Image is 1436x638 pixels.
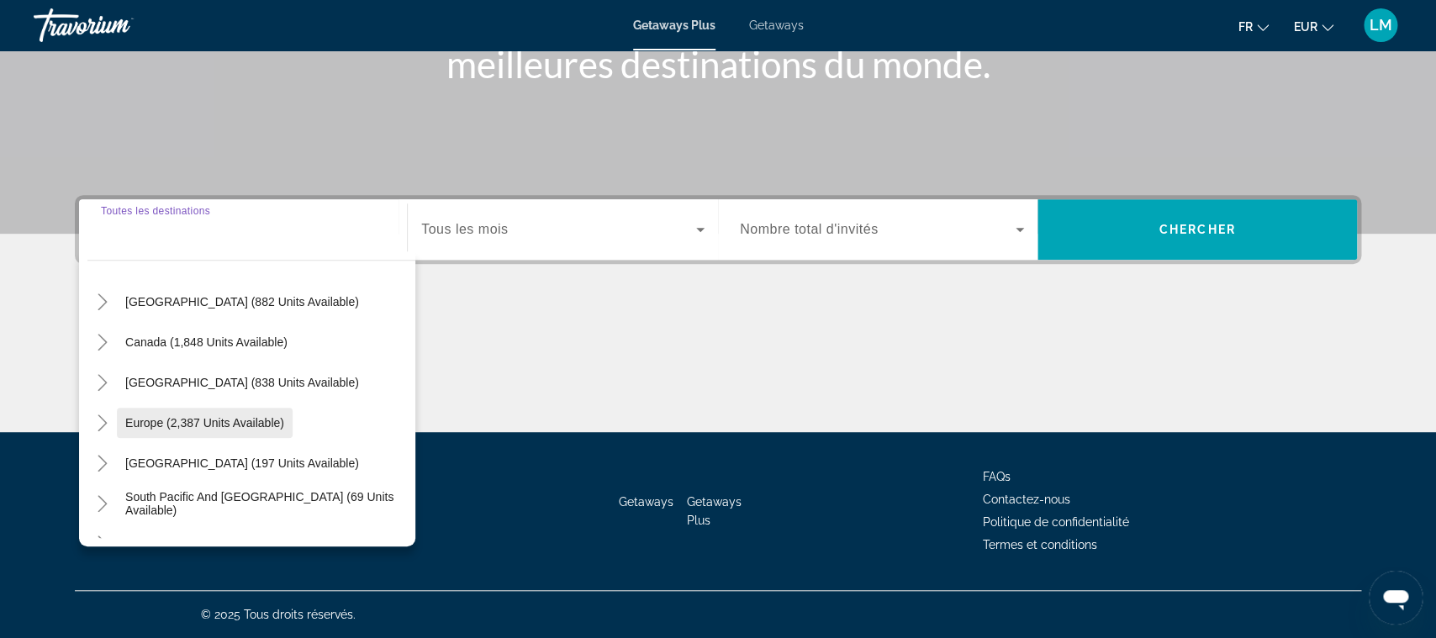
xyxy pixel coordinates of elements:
span: fr [1238,20,1253,34]
iframe: Bouton de lancement de la fenêtre de messagerie [1369,571,1423,625]
span: Toutes les destinations [101,205,210,216]
button: [GEOGRAPHIC_DATA] (838 units available) [117,367,367,398]
button: Canada (1,848 units available) [117,327,296,357]
button: Change language [1238,14,1269,39]
a: Politique de confidentialité [983,515,1129,529]
a: Getaways [619,495,673,509]
span: [GEOGRAPHIC_DATA] (838 units available) [125,376,359,389]
button: User Menu [1359,8,1402,43]
button: [GEOGRAPHIC_DATA] (197 units available) [117,448,367,478]
span: South Pacific and [GEOGRAPHIC_DATA] (69 units available) [125,490,407,517]
button: Toggle South Pacific and Oceania (69 units available) [87,489,117,519]
button: Toggle Europe (2,387 units available) [87,409,117,438]
span: Europe (2,387 units available) [125,416,284,430]
a: Getaways Plus [687,495,742,527]
a: Getaways Plus [633,18,715,32]
span: [GEOGRAPHIC_DATA] (197 units available) [125,456,359,470]
span: © 2025 Tous droits réservés. [201,608,356,621]
span: [GEOGRAPHIC_DATA] (2,921 units available) [125,537,368,551]
button: Change currency [1294,14,1333,39]
button: Toggle Canada (1,848 units available) [87,328,117,357]
a: Getaways [749,18,804,32]
a: Travorium [34,3,202,47]
a: FAQs [983,470,1011,483]
button: Toggle Australia (197 units available) [87,449,117,478]
button: [GEOGRAPHIC_DATA] (2,921 units available) [117,529,377,559]
button: Chercher [1037,199,1357,260]
button: Toggle South America (2,921 units available) [87,530,117,559]
button: South Pacific and [GEOGRAPHIC_DATA] (69 units available) [117,488,415,519]
button: Europe (2,387 units available) [117,408,293,438]
span: [GEOGRAPHIC_DATA] (882 units available) [125,295,359,308]
span: Tous les mois [421,222,508,236]
button: Toggle Mexico (882 units available) [87,287,117,317]
button: [GEOGRAPHIC_DATA] (882 units available) [117,287,367,317]
span: LM [1370,17,1392,34]
div: Search widget [79,199,1357,260]
a: Contactez-nous [983,493,1070,506]
a: Termes et conditions [983,538,1097,551]
span: Canada (1,848 units available) [125,335,288,349]
button: Toggle Caribbean & Atlantic Islands (838 units available) [87,368,117,398]
span: EUR [1294,20,1317,34]
span: Chercher [1159,223,1236,236]
span: Nombre total d'invités [740,222,878,236]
